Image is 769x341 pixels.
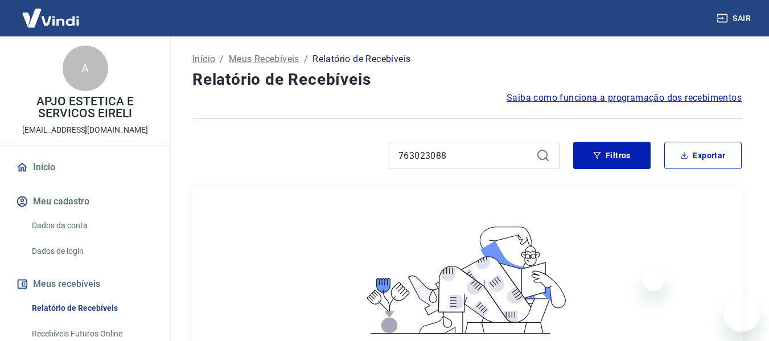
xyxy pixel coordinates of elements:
p: Relatório de Recebíveis [312,52,410,66]
a: Início [14,155,157,180]
div: A [63,46,108,91]
img: Vindi [14,1,88,35]
button: Sair [714,8,755,29]
p: [EMAIL_ADDRESS][DOMAIN_NAME] [22,124,148,136]
p: / [220,52,224,66]
iframe: Botão para abrir a janela de mensagens [723,295,760,332]
button: Meus recebíveis [14,272,157,297]
p: / [304,52,308,66]
button: Filtros [573,142,651,169]
h4: Relatório de Recebíveis [192,68,742,91]
a: Início [192,52,215,66]
a: Meus Recebíveis [229,52,299,66]
a: Dados da conta [27,214,157,237]
button: Exportar [664,142,742,169]
p: APJO ESTETICA E SERVICOS EIRELI [9,96,161,120]
iframe: Fechar mensagem [642,268,665,291]
input: Busque pelo número do pedido [398,147,532,164]
a: Dados de login [27,240,157,263]
a: Relatório de Recebíveis [27,297,157,320]
a: Saiba como funciona a programação dos recebimentos [507,91,742,105]
button: Meu cadastro [14,189,157,214]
